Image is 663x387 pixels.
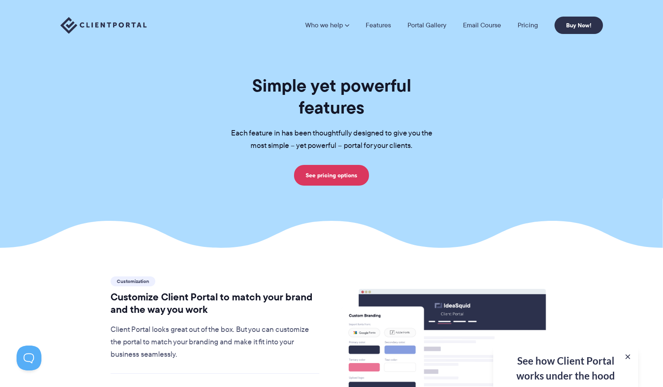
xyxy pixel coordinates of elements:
p: Each feature in has been thoughtfully designed to give you the most simple – yet powerful – porta... [218,127,446,152]
span: Customization [111,276,155,286]
iframe: Toggle Customer Support [17,346,41,370]
a: Email Course [463,22,501,29]
h2: Customize Client Portal to match your brand and the way you work [111,291,320,316]
a: Portal Gallery [407,22,446,29]
p: Client Portal looks great out of the box. But you can customize the portal to match your branding... [111,324,320,361]
a: Who we help [305,22,349,29]
a: Pricing [518,22,538,29]
h1: Simple yet powerful features [218,75,446,119]
a: Buy Now! [555,17,603,34]
a: See pricing options [294,165,369,186]
a: Features [366,22,391,29]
